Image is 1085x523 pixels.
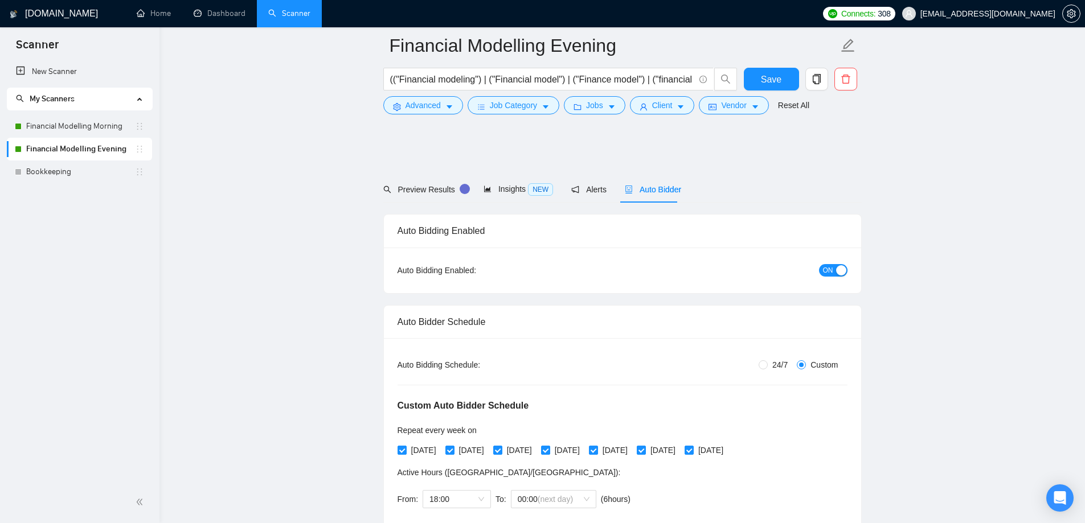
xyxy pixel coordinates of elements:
[744,68,799,90] button: Save
[834,68,857,90] button: delete
[460,184,470,194] div: Tooltip anchor
[751,102,759,111] span: caret-down
[16,94,75,104] span: My Scanners
[806,359,842,371] span: Custom
[26,160,135,183] a: Bookkeeping
[30,94,75,104] span: My Scanners
[571,186,579,193] span: notification
[26,138,135,160] a: Financial Modelling Evening
[7,60,152,83] li: New Scanner
[268,9,310,18] a: searchScanner
[398,426,477,435] span: Repeat every week on
[398,215,847,247] div: Auto Bidding Enabled
[383,96,463,114] button: settingAdvancedcaret-down
[1046,484,1074,512] div: Open Intercom Messenger
[477,102,485,111] span: bars
[136,496,147,508] span: double-left
[823,264,833,277] span: ON
[390,72,694,87] input: Search Freelance Jobs...
[484,185,492,193] span: area-chart
[542,102,550,111] span: caret-down
[496,495,506,504] span: To:
[835,74,857,84] span: delete
[398,399,529,413] h5: Custom Auto Bidder Schedule
[518,491,589,508] span: 00:00
[502,444,537,456] span: [DATE]
[455,444,489,456] span: [DATE]
[574,102,582,111] span: folder
[828,9,837,18] img: upwork-logo.png
[407,444,441,456] span: [DATE]
[905,10,913,18] span: user
[16,94,24,102] span: search
[677,102,685,111] span: caret-down
[1062,5,1080,23] button: setting
[490,99,537,112] span: Job Category
[630,96,695,114] button: userClientcaret-down
[640,102,648,111] span: user
[761,72,781,87] span: Save
[7,138,152,160] li: Financial Modelling Evening
[805,68,828,90] button: copy
[1063,9,1080,18] span: setting
[10,5,18,23] img: logo
[564,96,625,114] button: folderJobscaret-down
[135,167,144,176] span: holder
[878,7,890,20] span: 308
[429,491,484,508] span: 18:00
[468,96,559,114] button: barsJob Categorycaret-down
[137,9,171,18] a: homeHome
[694,444,728,456] span: [DATE]
[135,122,144,131] span: holder
[646,444,680,456] span: [DATE]
[194,9,245,18] a: dashboardDashboard
[699,76,707,83] span: info-circle
[538,495,573,504] span: (next day)
[383,185,465,194] span: Preview Results
[550,444,584,456] span: [DATE]
[571,185,607,194] span: Alerts
[528,183,553,196] span: NEW
[598,444,632,456] span: [DATE]
[7,36,68,60] span: Scanner
[398,264,547,277] div: Auto Bidding Enabled:
[841,7,875,20] span: Connects:
[768,359,792,371] span: 24/7
[16,60,143,83] a: New Scanner
[398,495,419,504] span: From:
[699,96,768,114] button: idcardVendorcaret-down
[398,468,621,477] span: Active Hours ( [GEOGRAPHIC_DATA]/[GEOGRAPHIC_DATA] ):
[721,99,746,112] span: Vendor
[26,115,135,138] a: Financial Modelling Morning
[709,102,716,111] span: idcard
[841,38,855,53] span: edit
[398,306,847,338] div: Auto Bidder Schedule
[1062,9,1080,18] a: setting
[484,184,553,193] span: Insights
[625,186,633,193] span: robot
[806,74,828,84] span: copy
[445,102,453,111] span: caret-down
[390,31,838,60] input: Scanner name...
[406,99,441,112] span: Advanced
[398,359,547,371] div: Auto Bidding Schedule:
[586,99,603,112] span: Jobs
[601,495,630,504] span: ( 6 hours)
[652,99,673,112] span: Client
[625,185,681,194] span: Auto Bidder
[778,99,809,112] a: Reset All
[714,68,737,90] button: search
[7,115,152,138] li: Financial Modelling Morning
[608,102,616,111] span: caret-down
[715,74,736,84] span: search
[7,160,152,183] li: Bookkeeping
[393,102,401,111] span: setting
[383,186,391,193] span: search
[135,145,144,154] span: holder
